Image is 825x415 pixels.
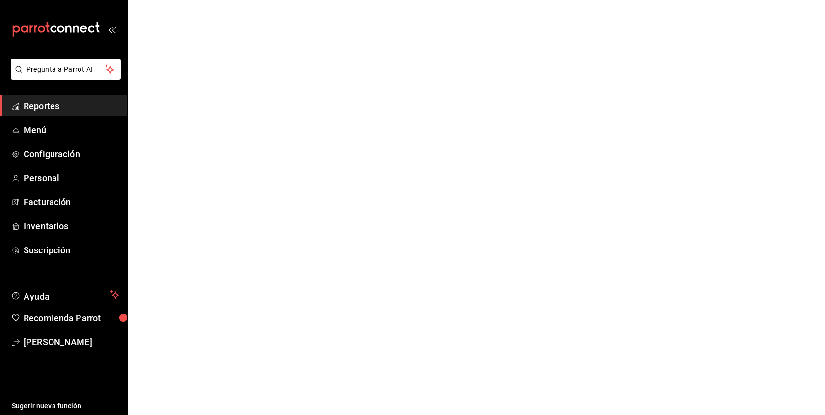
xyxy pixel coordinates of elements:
[24,147,119,161] span: Configuración
[24,195,119,209] span: Facturación
[24,171,119,185] span: Personal
[24,289,106,301] span: Ayuda
[24,123,119,137] span: Menú
[7,71,121,82] a: Pregunta a Parrot AI
[24,99,119,112] span: Reportes
[24,335,119,349] span: [PERSON_NAME]
[24,220,119,233] span: Inventarios
[27,64,106,75] span: Pregunta a Parrot AI
[11,59,121,80] button: Pregunta a Parrot AI
[24,244,119,257] span: Suscripción
[12,401,119,411] span: Sugerir nueva función
[24,311,119,325] span: Recomienda Parrot
[108,26,116,33] button: open_drawer_menu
